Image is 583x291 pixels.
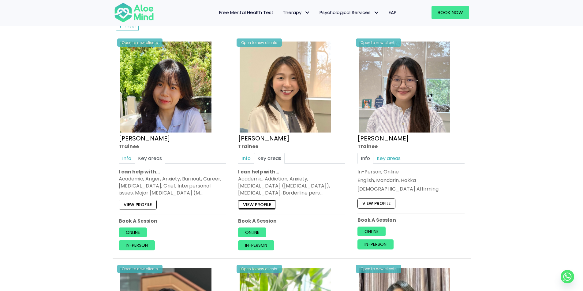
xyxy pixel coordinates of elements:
span: Book Now [438,9,463,16]
p: Book A Session [119,217,226,224]
div: Open to new clients [117,265,163,273]
span: Therapy: submenu [303,8,312,17]
a: TherapyTherapy: submenu [278,6,315,19]
div: In-Person, Online [357,168,465,175]
img: IMG_1660 – Tracy Kwah [240,42,331,133]
p: I can help with… [238,168,345,175]
p: Book A Session [357,216,465,224]
span: EAP [389,9,397,16]
div: Open to new clients [237,38,282,47]
a: Info [357,153,373,164]
a: Info [238,153,254,164]
img: IMG_3049 – Joanne Lee [359,42,450,133]
a: Key areas [135,153,165,164]
div: Open to new clients [237,265,282,273]
div: Academic, Anger, Anxiety, Burnout, Career, [MEDICAL_DATA], Grief, Interpersonal issues, Major [ME... [119,175,226,197]
a: View profile [119,199,157,209]
a: [PERSON_NAME] [357,134,409,142]
div: Open to new clients [117,38,163,47]
img: Aloe mind Logo [114,2,154,23]
a: EAP [384,6,401,19]
p: Book A Session [238,217,345,224]
div: [DEMOGRAPHIC_DATA] Affirming [357,185,465,192]
a: Key areas [254,153,285,164]
div: Open to new clients [356,265,401,273]
span: Free Mental Health Test [219,9,274,16]
a: In-person [119,240,155,250]
a: Free Mental Health Test [215,6,278,19]
button: Filter Listings [116,21,139,31]
a: View profile [357,198,395,208]
a: [PERSON_NAME] [119,134,170,142]
a: Psychological ServicesPsychological Services: submenu [315,6,384,19]
div: Trainee [357,143,465,150]
div: Academic, Addiction, Anxiety, [MEDICAL_DATA] ([MEDICAL_DATA]), [MEDICAL_DATA], Borderline pers… [238,175,345,197]
span: Filter [125,23,136,29]
div: Trainee [119,143,226,150]
a: [PERSON_NAME] [238,134,290,142]
a: Online [238,227,266,237]
a: Key areas [373,153,404,164]
a: In-person [238,240,274,250]
div: Open to new clients [356,38,401,47]
p: English, Mandarin, Hakka [357,177,465,184]
div: Trainee [238,143,345,150]
span: Psychological Services [320,9,379,16]
a: View profile [238,199,276,209]
p: I can help with… [119,168,226,175]
nav: Menu [162,6,401,19]
a: Info [119,153,135,164]
a: In-person [357,239,394,249]
span: Therapy [283,9,310,16]
a: Book Now [432,6,469,19]
a: Online [357,227,386,236]
img: Aloe Mind Profile Pic – Christie Yong Kar Xin [120,42,211,133]
a: Whatsapp [561,270,574,283]
a: Online [119,227,147,237]
span: Psychological Services: submenu [372,8,381,17]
